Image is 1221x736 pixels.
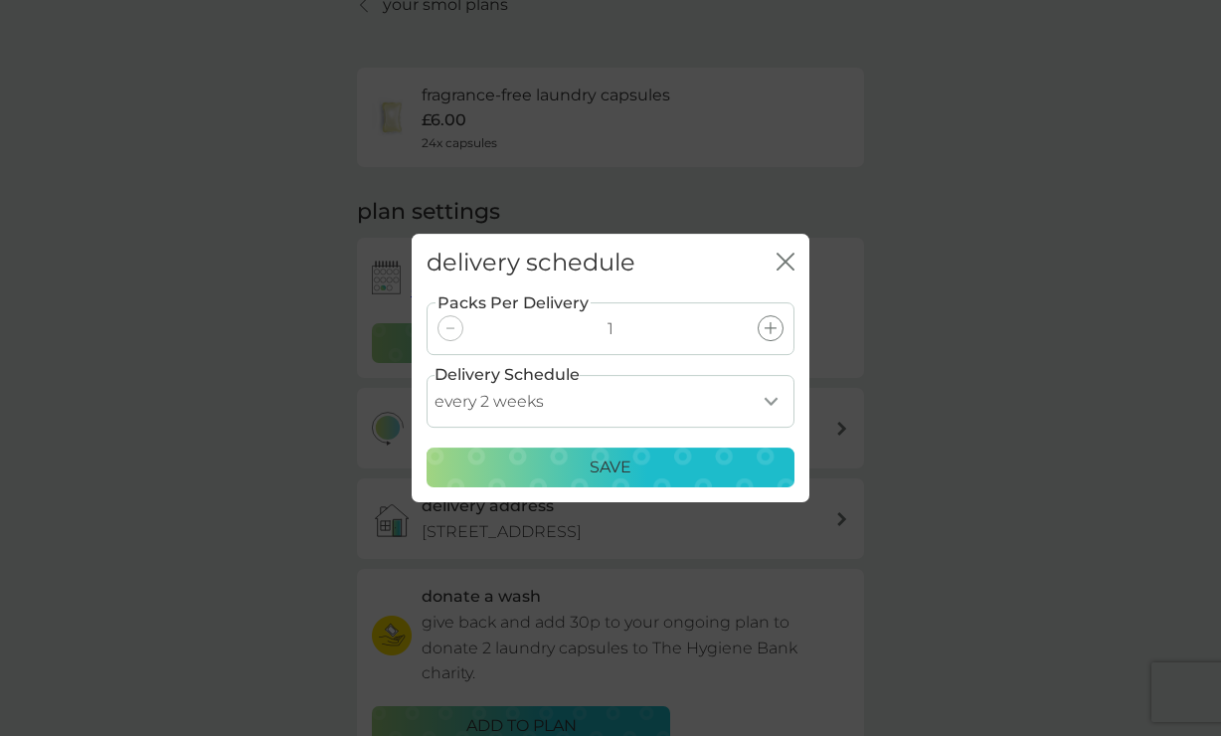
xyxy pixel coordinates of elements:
button: Save [427,448,794,487]
p: 1 [608,316,613,342]
label: Packs Per Delivery [436,290,591,316]
h2: delivery schedule [427,249,635,277]
label: Delivery Schedule [435,362,580,388]
button: close [777,253,794,274]
p: Save [590,455,631,480]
